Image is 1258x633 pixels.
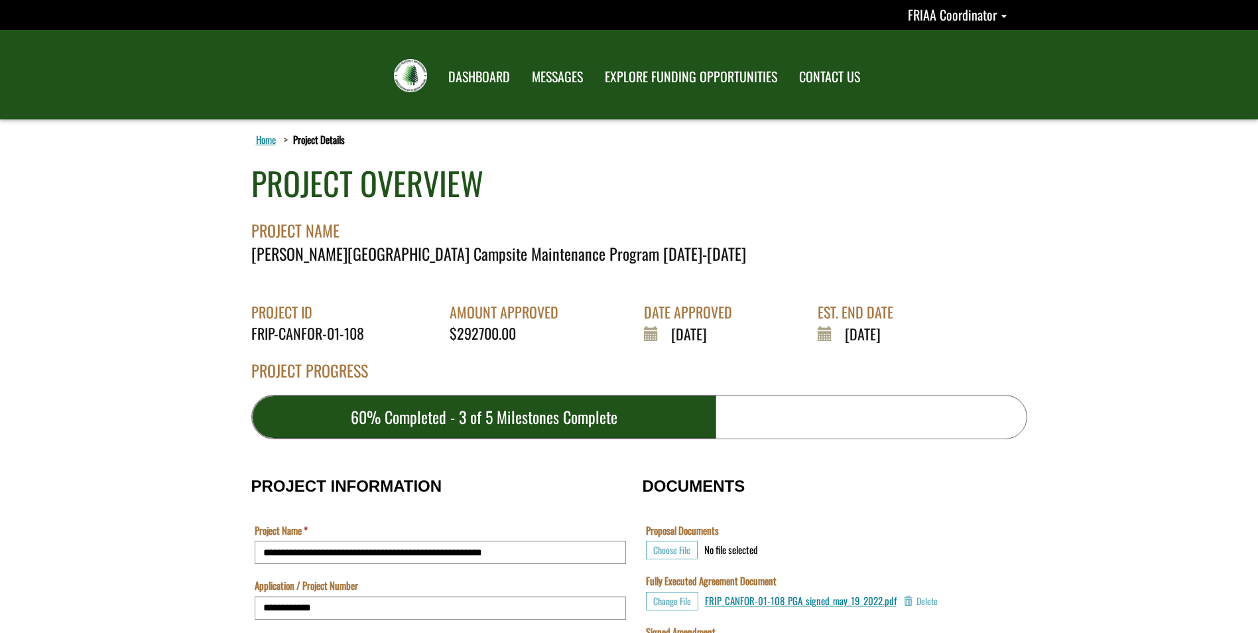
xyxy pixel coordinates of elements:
[522,60,593,94] a: MESSAGES
[644,302,742,322] div: DATE APPROVED
[644,323,742,344] div: [DATE]
[595,60,787,94] a: EXPLORE FUNDING OPPORTUNITIES
[646,524,719,537] label: Proposal Documents
[251,323,374,344] div: FRIP-CANFOR-01-108
[450,323,568,344] div: $292700.00
[438,60,520,94] a: DASHBOARD
[252,395,717,439] div: 60% Completed - 3 of 5 Milestones Complete
[281,133,345,147] li: Project Details
[646,574,777,588] label: Fully Executed Agreement Document
[450,302,568,322] div: AMOUNT APPROVED
[903,592,938,610] button: Delete
[251,478,629,495] h3: PROJECT INFORMATION
[646,541,698,559] button: Choose File for Proposal Documents
[255,541,626,564] input: Project Name
[255,524,308,537] label: Project Name
[253,131,279,148] a: Home
[251,206,1027,242] div: PROJECT NAME
[394,59,427,92] img: FRIAA Submissions Portal
[436,56,870,94] nav: Main Navigation
[251,302,374,322] div: PROJECT ID
[646,592,698,610] button: Choose File for Fully Executed Agreement Document
[704,543,758,557] div: No file selected
[908,5,1007,25] a: FRIAA Coordinator
[643,478,1007,495] h3: DOCUMENTS
[251,359,1027,395] div: PROJECT PROGRESS
[251,242,1027,265] div: [PERSON_NAME][GEOGRAPHIC_DATA] Campsite Maintenance Program [DATE]-[DATE]
[255,579,358,593] label: Application / Project Number
[789,60,870,94] a: CONTACT US
[251,161,483,206] div: PROJECT OVERVIEW
[705,593,897,608] a: FRIP_CANFOR-01-108_PGA_signed_may_19_2022.pdf
[818,302,903,322] div: EST. END DATE
[908,5,997,25] span: FRIAA Coordinator
[818,323,903,344] div: [DATE]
